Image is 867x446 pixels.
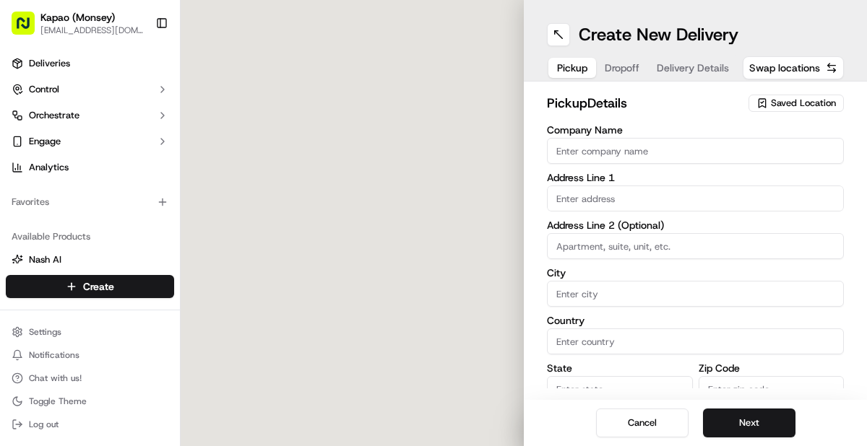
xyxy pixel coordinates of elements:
[547,172,844,183] label: Address Line 1
[83,279,114,294] span: Create
[547,328,844,354] input: Enter country
[749,61,820,75] span: Swap locations
[605,61,639,75] span: Dropoff
[29,253,61,266] span: Nash AI
[6,191,174,214] div: Favorites
[12,253,168,266] a: Nash AI
[6,156,174,179] a: Analytics
[6,391,174,411] button: Toggle Theme
[547,233,844,259] input: Apartment, suite, unit, etc.
[547,185,844,211] input: Enter address
[547,125,844,135] label: Company Name
[547,281,844,307] input: Enter city
[547,268,844,278] label: City
[771,97,836,110] span: Saved Location
[40,10,115,25] button: Kapao (Monsey)
[29,349,79,361] span: Notifications
[29,395,87,407] span: Toggle Theme
[703,408,795,437] button: Next
[6,52,174,75] a: Deliveries
[547,363,693,373] label: State
[6,345,174,365] button: Notifications
[6,368,174,388] button: Chat with us!
[6,414,174,434] button: Log out
[596,408,689,437] button: Cancel
[547,376,693,402] input: Enter state
[29,57,70,70] span: Deliveries
[657,61,729,75] span: Delivery Details
[699,363,845,373] label: Zip Code
[557,61,587,75] span: Pickup
[579,23,738,46] h1: Create New Delivery
[29,372,82,384] span: Chat with us!
[699,376,845,402] input: Enter zip code
[547,138,844,164] input: Enter company name
[6,225,174,248] div: Available Products
[547,93,740,113] h2: pickup Details
[29,161,69,174] span: Analytics
[6,248,174,271] button: Nash AI
[6,6,150,40] button: Kapao (Monsey)[EMAIL_ADDRESS][DOMAIN_NAME]
[547,220,844,230] label: Address Line 2 (Optional)
[29,135,61,148] span: Engage
[29,83,59,96] span: Control
[6,130,174,153] button: Engage
[29,419,59,430] span: Log out
[743,56,844,79] button: Swap locations
[547,315,844,325] label: Country
[6,322,174,342] button: Settings
[6,104,174,127] button: Orchestrate
[6,78,174,101] button: Control
[29,326,61,338] span: Settings
[6,275,174,298] button: Create
[40,25,144,36] button: [EMAIL_ADDRESS][DOMAIN_NAME]
[29,109,79,122] span: Orchestrate
[749,93,844,113] button: Saved Location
